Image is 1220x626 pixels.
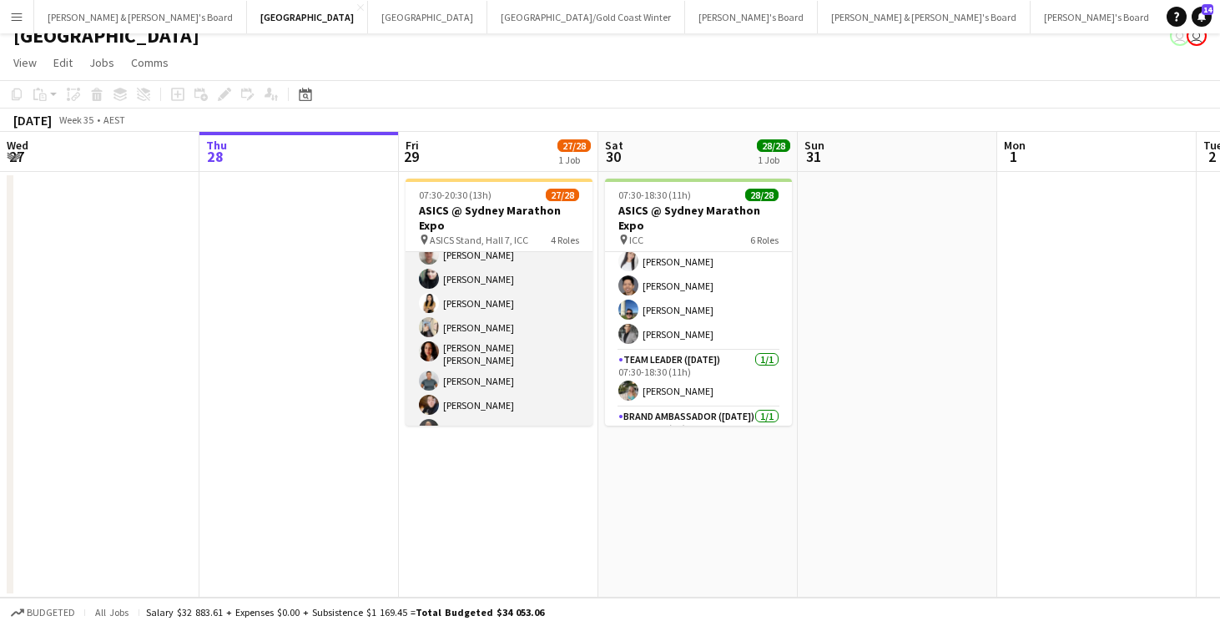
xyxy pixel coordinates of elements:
[1187,26,1207,46] app-user-avatar: James Millard
[605,179,792,426] app-job-card: 07:30-18:30 (11h)28/28ASICS @ Sydney Marathon Expo ICC6 Roles![PERSON_NAME][PERSON_NAME][PERSON_N...
[557,139,591,152] span: 27/28
[27,607,75,618] span: Budgeted
[605,203,792,233] h3: ASICS @ Sydney Marathon Expo
[247,1,368,33] button: [GEOGRAPHIC_DATA]
[47,52,79,73] a: Edit
[406,203,592,233] h3: ASICS @ Sydney Marathon Expo
[1192,7,1212,27] a: 14
[487,1,685,33] button: [GEOGRAPHIC_DATA]/Gold Coast Winter
[1031,1,1163,33] button: [PERSON_NAME]'s Board
[4,147,28,166] span: 27
[34,1,247,33] button: [PERSON_NAME] & [PERSON_NAME]'s Board
[92,606,132,618] span: All jobs
[53,55,73,70] span: Edit
[430,234,528,246] span: ASICS Stand, Hall 7, ICC
[7,52,43,73] a: View
[546,189,579,201] span: 27/28
[406,215,592,596] app-card-role: Brand Ambassador ([PERSON_NAME])14/1407:30-15:30 (8h)[PERSON_NAME][PERSON_NAME][PERSON_NAME][PERS...
[89,55,114,70] span: Jobs
[750,234,779,246] span: 6 Roles
[419,189,492,201] span: 07:30-20:30 (13h)
[618,189,691,201] span: 07:30-18:30 (11h)
[103,114,125,126] div: AEST
[1170,26,1190,46] app-user-avatar: James Millard
[403,147,419,166] span: 29
[406,179,592,426] app-job-card: 07:30-20:30 (13h)27/28ASICS @ Sydney Marathon Expo ASICS Stand, Hall 7, ICC4 RolesBrand Ambassado...
[757,139,790,152] span: 28/28
[131,55,169,70] span: Comms
[7,138,28,153] span: Wed
[13,112,52,129] div: [DATE]
[146,606,544,618] div: Salary $32 883.61 + Expenses $0.00 + Subsistence $1 169.45 =
[204,147,227,166] span: 28
[602,147,623,166] span: 30
[416,606,544,618] span: Total Budgeted $34 053.06
[1202,4,1213,15] span: 14
[685,1,818,33] button: [PERSON_NAME]'s Board
[818,1,1031,33] button: [PERSON_NAME] & [PERSON_NAME]'s Board
[605,138,623,153] span: Sat
[804,138,824,153] span: Sun
[551,234,579,246] span: 4 Roles
[758,154,789,166] div: 1 Job
[605,407,792,464] app-card-role: Brand Ambassador ([DATE])1/112:30-18:30 (6h)
[55,114,97,126] span: Week 35
[13,55,37,70] span: View
[368,1,487,33] button: [GEOGRAPHIC_DATA]
[206,138,227,153] span: Thu
[745,189,779,201] span: 28/28
[605,351,792,407] app-card-role: Team Leader ([DATE])1/107:30-18:30 (11h)[PERSON_NAME]
[406,138,419,153] span: Fri
[1004,138,1026,153] span: Mon
[124,52,175,73] a: Comms
[8,603,78,622] button: Budgeted
[802,147,824,166] span: 31
[629,234,643,246] span: ICC
[558,154,590,166] div: 1 Job
[13,23,199,48] h1: [GEOGRAPHIC_DATA]
[1001,147,1026,166] span: 1
[83,52,121,73] a: Jobs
